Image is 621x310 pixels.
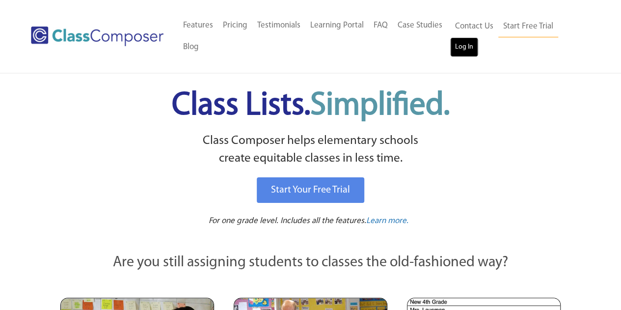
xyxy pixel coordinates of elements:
a: Start Free Trial [498,16,558,38]
a: Blog [178,36,204,58]
a: FAQ [369,15,393,36]
a: Features [178,15,218,36]
a: Learning Portal [305,15,369,36]
p: Are you still assigning students to classes the old-fashioned way? [60,252,561,274]
p: Class Composer helps elementary schools create equitable classes in less time. [59,132,563,168]
nav: Header Menu [450,16,583,57]
span: Simplified. [310,90,450,122]
a: Start Your Free Trial [257,177,364,203]
span: Start Your Free Trial [271,185,350,195]
a: Pricing [218,15,252,36]
a: Log In [450,37,478,57]
span: Learn more. [366,217,408,225]
a: Learn more. [366,215,408,227]
img: Class Composer [31,27,163,46]
span: For one grade level. Includes all the features. [209,217,366,225]
a: Case Studies [393,15,447,36]
nav: Header Menu [178,15,450,58]
a: Testimonials [252,15,305,36]
span: Class Lists. [172,90,450,122]
a: Contact Us [450,16,498,37]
